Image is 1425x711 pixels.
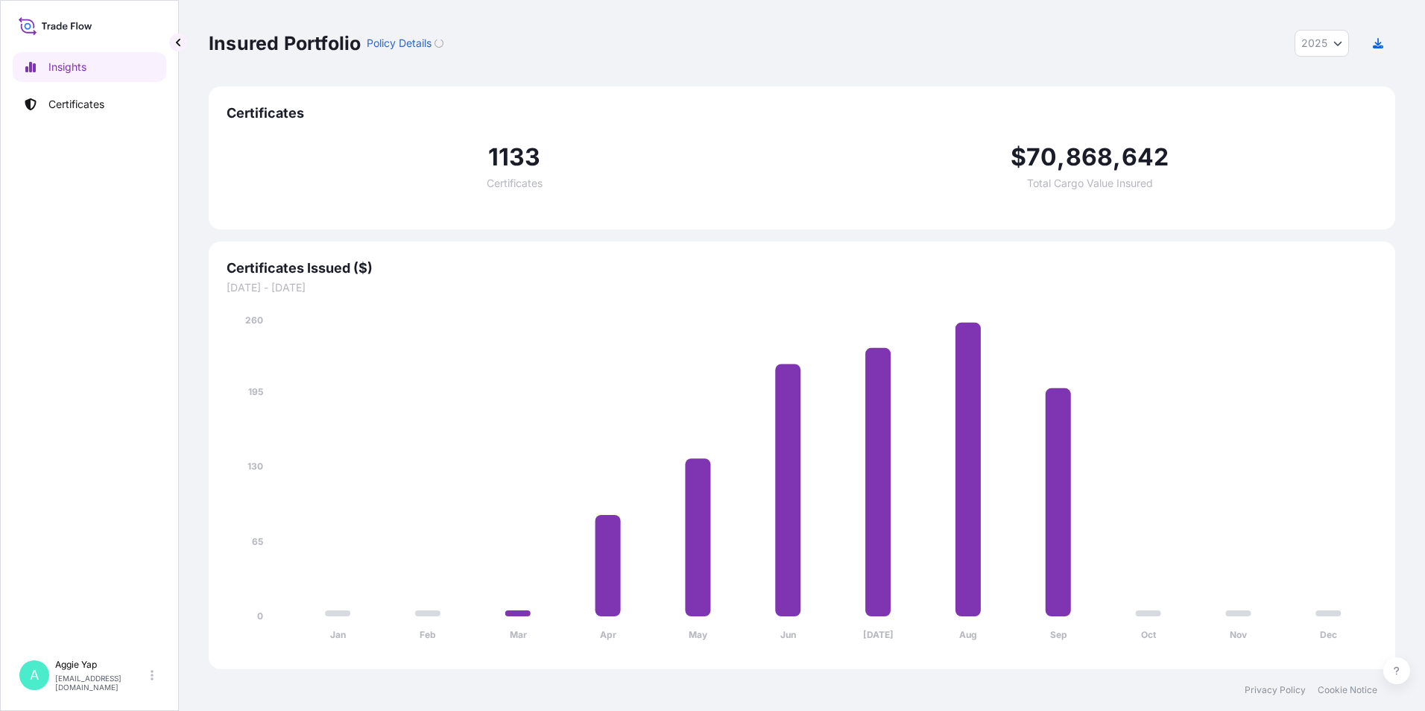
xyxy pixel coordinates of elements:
tspan: 195 [248,386,263,397]
span: , [1113,145,1121,169]
span: Certificates [227,104,1377,122]
tspan: Jun [780,629,796,640]
p: [EMAIL_ADDRESS][DOMAIN_NAME] [55,674,148,692]
span: [DATE] - [DATE] [227,280,1377,295]
tspan: Jan [330,629,346,640]
span: 642 [1122,145,1169,169]
span: Certificates Issued ($) [227,259,1377,277]
div: Loading [435,39,443,48]
a: Privacy Policy [1245,684,1306,696]
tspan: Sep [1050,629,1067,640]
button: Loading [435,31,443,55]
span: , [1057,145,1065,169]
span: 1133 [488,145,541,169]
tspan: 260 [245,315,263,326]
a: Certificates [13,89,166,119]
p: Policy Details [367,36,432,51]
p: Insured Portfolio [209,31,361,55]
span: 868 [1066,145,1113,169]
a: Insights [13,52,166,82]
span: A [30,668,39,683]
tspan: Apr [600,629,616,640]
p: Insights [48,60,86,75]
tspan: Mar [510,629,527,640]
tspan: Aug [959,629,977,640]
span: Total Cargo Value Insured [1027,178,1153,189]
span: 2025 [1301,36,1327,51]
tspan: 130 [247,461,263,472]
button: Year Selector [1295,30,1349,57]
p: Aggie Yap [55,659,148,671]
span: $ [1011,145,1026,169]
tspan: May [689,629,708,640]
tspan: 0 [257,610,263,622]
span: 70 [1026,145,1057,169]
tspan: 65 [252,536,263,547]
tspan: Feb [420,629,436,640]
tspan: Nov [1230,629,1248,640]
tspan: [DATE] [863,629,894,640]
tspan: Dec [1320,629,1337,640]
p: Certificates [48,97,104,112]
a: Cookie Notice [1318,684,1377,696]
tspan: Oct [1141,629,1157,640]
span: Certificates [487,178,543,189]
